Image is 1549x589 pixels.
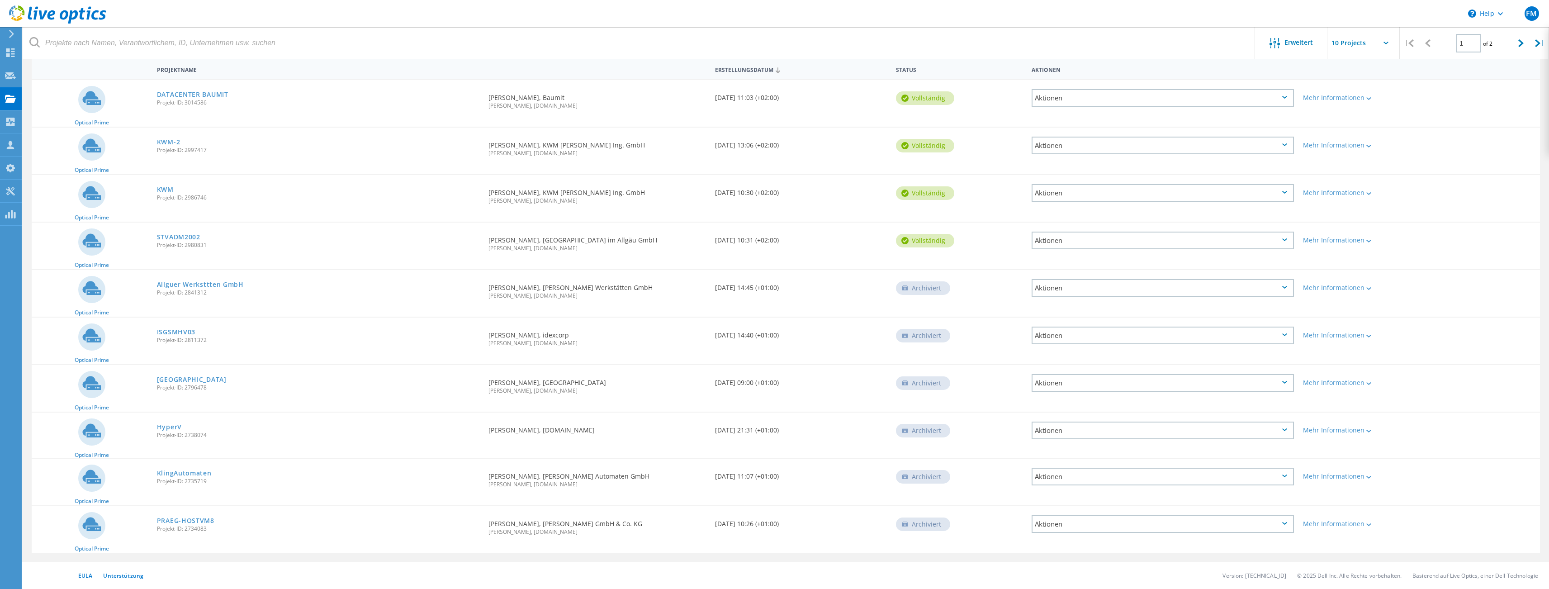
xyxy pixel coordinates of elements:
[1526,10,1537,17] span: FM
[75,405,109,410] span: Optical Prime
[75,499,109,504] span: Optical Prime
[484,270,710,308] div: [PERSON_NAME], [PERSON_NAME] Werkstätten GmbH
[711,223,891,252] div: [DATE] 10:31 (+02:00)
[711,80,891,110] div: [DATE] 11:03 (+02:00)
[157,100,480,105] span: Projekt-ID: 3014586
[484,80,710,118] div: [PERSON_NAME], Baumit
[1032,374,1294,392] div: Aktionen
[75,546,109,551] span: Optical Prime
[891,61,1027,77] div: Status
[896,329,950,342] div: Archiviert
[157,147,480,153] span: Projekt-ID: 2997417
[1222,572,1286,579] li: Version: [TECHNICAL_ID]
[1303,190,1415,196] div: Mehr Informationen
[1303,95,1415,101] div: Mehr Informationen
[488,341,706,346] span: [PERSON_NAME], [DOMAIN_NAME]
[896,234,954,247] div: vollständig
[157,337,480,343] span: Projekt-ID: 2811372
[157,518,214,524] a: PRAEG-HOSTVM8
[75,120,109,125] span: Optical Prime
[711,270,891,300] div: [DATE] 14:45 (+01:00)
[711,175,891,205] div: [DATE] 10:30 (+02:00)
[488,293,706,299] span: [PERSON_NAME], [DOMAIN_NAME]
[157,186,174,193] a: KWM
[75,452,109,458] span: Optical Prime
[1303,142,1415,148] div: Mehr Informationen
[484,128,710,165] div: [PERSON_NAME], KWM [PERSON_NAME] Ing. GmbH
[484,365,710,403] div: [PERSON_NAME], [GEOGRAPHIC_DATA]
[484,506,710,544] div: [PERSON_NAME], [PERSON_NAME] GmbH & Co. KG
[1032,279,1294,297] div: Aktionen
[157,479,480,484] span: Projekt-ID: 2735719
[711,413,891,442] div: [DATE] 21:31 (+01:00)
[1032,422,1294,439] div: Aktionen
[711,506,891,536] div: [DATE] 10:26 (+01:00)
[711,318,891,347] div: [DATE] 14:40 (+01:00)
[1468,9,1476,18] svg: \n
[1032,468,1294,485] div: Aktionen
[157,234,200,240] a: STVADM2002
[896,424,950,437] div: Archiviert
[711,459,891,489] div: [DATE] 11:07 (+01:00)
[711,61,891,78] div: Erstellungsdatum
[75,357,109,363] span: Optical Prime
[75,215,109,220] span: Optical Prime
[157,290,480,295] span: Projekt-ID: 2841312
[1027,61,1298,77] div: Aktionen
[75,167,109,173] span: Optical Prime
[896,139,954,152] div: vollständig
[157,470,212,476] a: KlingAutomaten
[1400,27,1418,59] div: |
[1303,521,1415,527] div: Mehr Informationen
[1284,39,1313,46] span: Erweitert
[488,103,706,109] span: [PERSON_NAME], [DOMAIN_NAME]
[157,385,480,390] span: Projekt-ID: 2796478
[152,61,484,77] div: Projektname
[711,128,891,157] div: [DATE] 13:06 (+02:00)
[157,281,244,288] a: Allguer Werksttten GmbH
[488,529,706,535] span: [PERSON_NAME], [DOMAIN_NAME]
[9,19,106,25] a: Live Optics Dashboard
[1032,184,1294,202] div: Aktionen
[488,482,706,487] span: [PERSON_NAME], [DOMAIN_NAME]
[896,186,954,200] div: vollständig
[157,91,228,98] a: DATACENTER BAUMIT
[1032,232,1294,249] div: Aktionen
[78,572,92,579] a: EULA
[1530,27,1549,59] div: |
[1412,572,1538,579] li: Basierend auf Live Optics, einer Dell Technologie
[1032,327,1294,344] div: Aktionen
[1032,515,1294,533] div: Aktionen
[896,470,950,484] div: Archiviert
[1303,427,1415,433] div: Mehr Informationen
[1303,237,1415,243] div: Mehr Informationen
[1303,332,1415,338] div: Mehr Informationen
[488,198,706,204] span: [PERSON_NAME], [DOMAIN_NAME]
[1297,572,1402,579] li: © 2025 Dell Inc. Alle Rechte vorbehalten.
[1303,285,1415,291] div: Mehr Informationen
[484,318,710,355] div: [PERSON_NAME], idexcorp
[1303,380,1415,386] div: Mehr Informationen
[488,388,706,394] span: [PERSON_NAME], [DOMAIN_NAME]
[157,526,480,532] span: Projekt-ID: 2734083
[157,329,195,335] a: ISGSMHV03
[896,518,950,531] div: Archiviert
[711,365,891,395] div: [DATE] 09:00 (+01:00)
[1483,40,1492,47] span: of 2
[1032,137,1294,154] div: Aktionen
[75,262,109,268] span: Optical Prime
[1032,89,1294,107] div: Aktionen
[484,413,710,442] div: [PERSON_NAME], [DOMAIN_NAME]
[157,139,180,145] a: KWM-2
[488,246,706,251] span: [PERSON_NAME], [DOMAIN_NAME]
[157,424,182,430] a: HyperV
[896,376,950,390] div: Archiviert
[484,223,710,260] div: [PERSON_NAME], [GEOGRAPHIC_DATA] im Allgäu GmbH
[896,281,950,295] div: Archiviert
[157,376,227,383] a: [GEOGRAPHIC_DATA]
[484,459,710,496] div: [PERSON_NAME], [PERSON_NAME] Automaten GmbH
[484,175,710,213] div: [PERSON_NAME], KWM [PERSON_NAME] Ing. GmbH
[1303,473,1415,480] div: Mehr Informationen
[896,91,954,105] div: vollständig
[488,151,706,156] span: [PERSON_NAME], [DOMAIN_NAME]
